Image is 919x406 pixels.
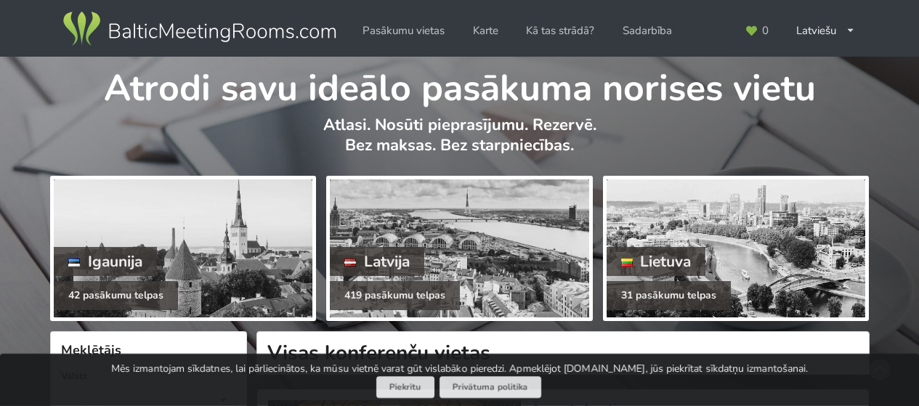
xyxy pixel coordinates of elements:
div: 42 pasākumu telpas [54,281,178,310]
a: Latvija 419 pasākumu telpas [326,176,592,321]
a: Kā tas strādā? [516,17,604,45]
div: 419 pasākumu telpas [330,281,460,310]
div: Lietuva [607,247,706,276]
a: Igaunija 42 pasākumu telpas [50,176,316,321]
a: Privātuma politika [440,376,541,399]
p: Atlasi. Nosūti pieprasījumu. Rezervē. Bez maksas. Bez starpniecības. [50,115,869,171]
a: Pasākumu vietas [352,17,455,45]
h1: Visas konferenču vietas [256,331,870,375]
div: Igaunija [54,247,157,276]
a: Sadarbība [612,17,682,45]
span: Meklētājs [61,341,121,359]
div: 31 pasākumu telpas [607,281,731,310]
a: Karte [463,17,509,45]
div: Latviešu [786,17,865,45]
span: 0 [762,25,769,36]
a: Lietuva 31 pasākumu telpas [603,176,869,321]
div: Latvija [330,247,424,276]
img: Baltic Meeting Rooms [60,9,339,49]
h1: Atrodi savu ideālo pasākuma norises vietu [50,57,869,112]
button: Piekrītu [376,376,434,399]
